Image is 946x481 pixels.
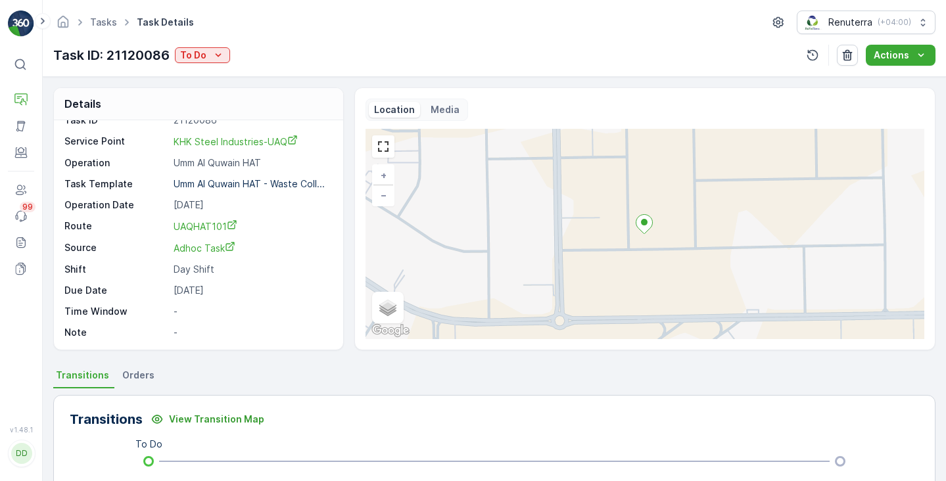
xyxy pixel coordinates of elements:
a: Open this area in Google Maps (opens a new window) [369,322,412,339]
p: Actions [874,49,909,62]
div: DD [11,443,32,464]
p: Route [64,219,168,233]
a: Zoom In [373,166,393,185]
button: View Transition Map [143,409,272,430]
button: DD [8,436,34,470]
p: Umm Al Quwain HAT - Waste Coll... [174,178,325,189]
span: UAQHAT101 [174,221,237,232]
img: logo [8,11,34,37]
a: Tasks [90,16,117,28]
button: To Do [175,47,230,63]
a: Zoom Out [373,185,393,205]
p: To Do [135,438,162,451]
span: Task Details [134,16,197,29]
p: Details [64,96,101,112]
a: 99 [8,203,34,229]
p: Umm Al Quwain HAT [174,156,329,170]
p: Task ID [64,114,168,127]
p: Time Window [64,305,168,318]
p: Task Template [64,177,168,191]
p: [DATE] [174,198,329,212]
a: Layers [373,293,402,322]
p: [DATE] [174,284,329,297]
img: Screenshot_2024-07-26_at_13.33.01.png [803,15,823,30]
span: Orders [122,369,154,382]
p: Note [64,326,168,339]
p: ( +04:00 ) [878,17,911,28]
span: Adhoc Task [174,242,235,254]
p: Source [64,241,168,255]
p: - [174,305,329,318]
a: Adhoc Task [174,241,329,255]
p: Renuterra [828,16,872,29]
p: Due Date [64,284,168,297]
p: Operation [64,156,168,170]
span: Transitions [56,369,109,382]
span: + [381,170,387,181]
p: 21120086 [174,114,329,127]
p: 99 [22,202,33,212]
button: Renuterra(+04:00) [797,11,935,34]
a: UAQHAT101 [174,219,329,233]
p: - [174,326,329,339]
p: Service Point [64,135,168,149]
a: KHK Steel Industries-UAQ [174,135,329,149]
p: Operation Date [64,198,168,212]
a: Homepage [56,20,70,31]
span: KHK Steel Industries-UAQ [174,136,298,147]
p: Media [431,103,460,116]
span: v 1.48.1 [8,426,34,434]
span: − [381,189,387,200]
button: Actions [866,45,935,66]
p: To Do [180,49,206,62]
p: Task ID: 21120086 [53,45,170,65]
p: View Transition Map [169,413,264,426]
a: View Fullscreen [373,137,393,156]
p: Transitions [70,409,143,429]
p: Location [374,103,415,116]
p: Day Shift [174,263,329,276]
p: Shift [64,263,168,276]
img: Google [369,322,412,339]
